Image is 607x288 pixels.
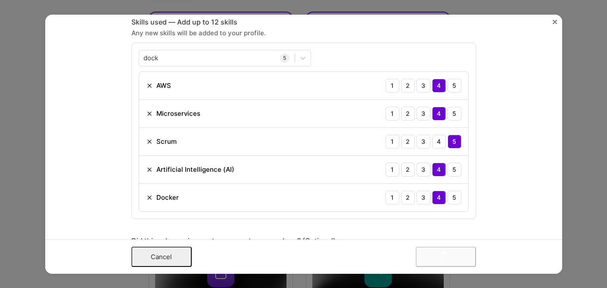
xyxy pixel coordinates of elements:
[156,193,179,202] div: Docker
[280,53,289,62] div: 5
[156,165,234,174] div: Artificial Intelligence (AI)
[432,134,446,148] div: 4
[448,78,461,92] div: 5
[417,162,430,176] div: 3
[386,190,399,204] div: 1
[448,162,461,176] div: 5
[432,78,446,92] div: 4
[417,190,430,204] div: 3
[401,78,415,92] div: 2
[146,110,153,117] img: Remove
[386,134,399,148] div: 1
[432,106,446,120] div: 4
[432,190,446,204] div: 4
[401,190,415,204] div: 2
[131,236,476,245] div: Did this role require you to manage team members? (Optional)
[156,109,200,118] div: Microservices
[448,106,461,120] div: 5
[146,138,153,145] img: Remove
[401,106,415,120] div: 2
[417,78,430,92] div: 3
[386,162,399,176] div: 1
[553,19,557,28] button: Close
[156,81,171,90] div: AWS
[131,17,476,26] div: Skills used — Add up to 12 skills
[448,190,461,204] div: 5
[432,162,446,176] div: 4
[131,28,476,37] div: Any new skills will be added to your profile.
[417,134,430,148] div: 3
[386,78,399,92] div: 1
[417,106,430,120] div: 3
[146,166,153,173] img: Remove
[156,137,177,146] div: Scrum
[131,247,192,267] button: Cancel
[448,134,461,148] div: 5
[146,82,153,89] img: Remove
[386,106,399,120] div: 1
[146,194,153,201] img: Remove
[401,134,415,148] div: 2
[401,162,415,176] div: 2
